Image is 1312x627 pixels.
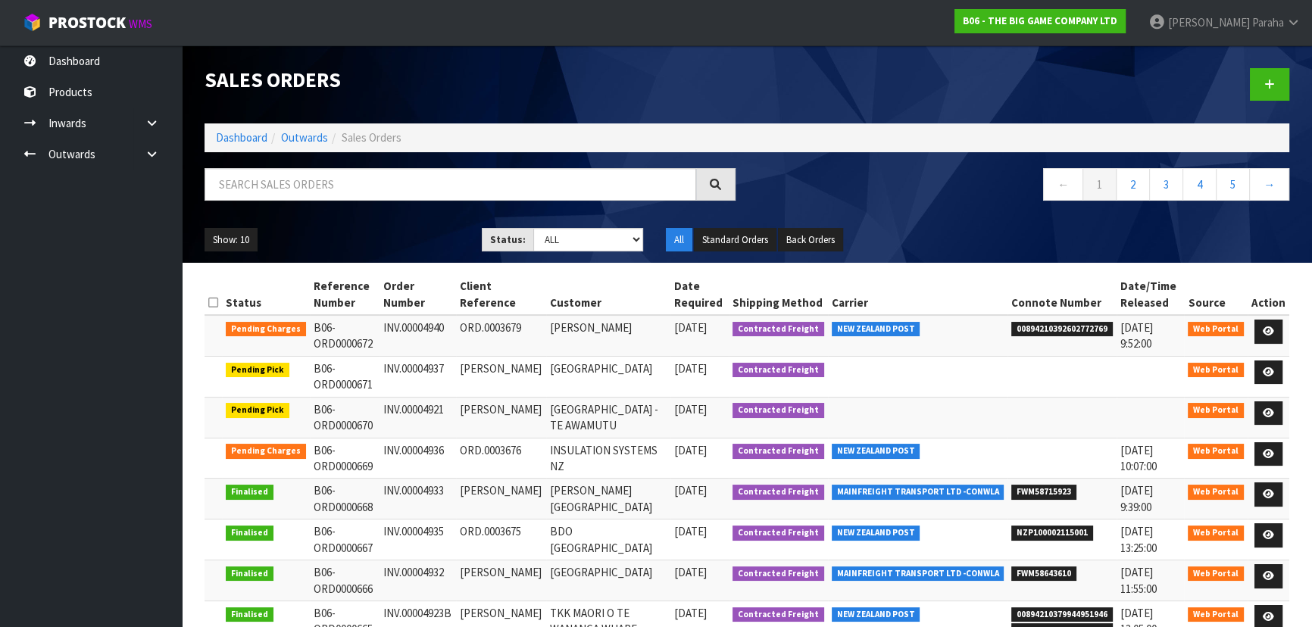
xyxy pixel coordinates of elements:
[1188,566,1244,582] span: Web Portal
[205,168,696,201] input: Search sales orders
[670,274,729,315] th: Date Required
[380,560,456,601] td: INV.00004932
[1011,607,1113,622] span: 00894210379944951946
[129,17,152,31] small: WMS
[380,519,456,560] td: INV.00004935
[23,13,42,32] img: cube-alt.png
[380,315,456,356] td: INV.00004940
[342,130,401,145] span: Sales Orders
[546,560,670,601] td: [GEOGRAPHIC_DATA]
[832,322,920,337] span: NEW ZEALAND POST
[546,315,670,356] td: [PERSON_NAME]
[226,526,273,541] span: Finalised
[832,526,920,541] span: NEW ZEALAND POST
[546,519,670,560] td: BDO [GEOGRAPHIC_DATA]
[310,274,380,315] th: Reference Number
[674,361,707,376] span: [DATE]
[832,566,1004,582] span: MAINFREIGHT TRANSPORT LTD -CONWLA
[1117,274,1185,315] th: Date/Time Released
[380,356,456,397] td: INV.00004937
[456,356,546,397] td: [PERSON_NAME]
[733,607,824,622] span: Contracted Freight
[1188,526,1244,541] span: Web Portal
[380,274,456,315] th: Order Number
[674,524,707,538] span: [DATE]
[1216,168,1250,201] a: 5
[778,228,843,252] button: Back Orders
[226,403,289,418] span: Pending Pick
[1120,443,1157,473] span: [DATE] 10:07:00
[310,356,380,397] td: B06-ORD0000671
[546,438,670,479] td: INSULATION SYSTEMS NZ
[828,274,1008,315] th: Carrier
[226,363,289,378] span: Pending Pick
[1120,565,1157,595] span: [DATE] 11:55:00
[281,130,328,145] a: Outwards
[1182,168,1217,201] a: 4
[674,443,707,457] span: [DATE]
[546,274,670,315] th: Customer
[733,566,824,582] span: Contracted Freight
[310,560,380,601] td: B06-ORD0000666
[490,233,526,246] strong: Status:
[758,168,1289,205] nav: Page navigation
[1082,168,1117,201] a: 1
[733,485,824,500] span: Contracted Freight
[310,519,380,560] td: B06-ORD0000667
[1252,15,1284,30] span: Paraha
[1168,15,1250,30] span: [PERSON_NAME]
[1249,168,1289,201] a: →
[456,519,546,560] td: ORD.0003675
[456,479,546,519] td: [PERSON_NAME]
[1188,444,1244,459] span: Web Portal
[1120,320,1153,351] span: [DATE] 9:52:00
[1011,566,1076,582] span: FWM58643610
[1188,363,1244,378] span: Web Portal
[963,14,1117,27] strong: B06 - THE BIG GAME COMPANY LTD
[456,274,546,315] th: Client Reference
[380,438,456,479] td: INV.00004936
[674,483,707,498] span: [DATE]
[674,320,707,335] span: [DATE]
[226,485,273,500] span: Finalised
[1011,485,1076,500] span: FWM58715923
[226,566,273,582] span: Finalised
[380,479,456,519] td: INV.00004933
[546,397,670,438] td: [GEOGRAPHIC_DATA] - TE AWAMUTU
[456,438,546,479] td: ORD.0003676
[310,397,380,438] td: B06-ORD0000670
[1188,322,1244,337] span: Web Portal
[1116,168,1150,201] a: 2
[205,228,258,252] button: Show: 10
[310,438,380,479] td: B06-ORD0000669
[226,444,306,459] span: Pending Charges
[733,363,824,378] span: Contracted Freight
[674,606,707,620] span: [DATE]
[1011,322,1113,337] span: 00894210392602772769
[674,565,707,579] span: [DATE]
[222,274,310,315] th: Status
[1120,483,1153,513] span: [DATE] 9:39:00
[546,356,670,397] td: [GEOGRAPHIC_DATA]
[733,403,824,418] span: Contracted Freight
[832,607,920,622] span: NEW ZEALAND POST
[1188,403,1244,418] span: Web Portal
[1184,274,1248,315] th: Source
[456,397,546,438] td: [PERSON_NAME]
[456,560,546,601] td: [PERSON_NAME]
[1248,274,1289,315] th: Action
[226,322,306,337] span: Pending Charges
[310,479,380,519] td: B06-ORD0000668
[729,274,828,315] th: Shipping Method
[1188,607,1244,622] span: Web Portal
[954,9,1126,33] a: B06 - THE BIG GAME COMPANY LTD
[216,130,267,145] a: Dashboard
[666,228,692,252] button: All
[733,444,824,459] span: Contracted Freight
[1188,485,1244,500] span: Web Portal
[1149,168,1183,201] a: 3
[456,315,546,356] td: ORD.0003679
[1007,274,1117,315] th: Connote Number
[733,526,824,541] span: Contracted Freight
[380,397,456,438] td: INV.00004921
